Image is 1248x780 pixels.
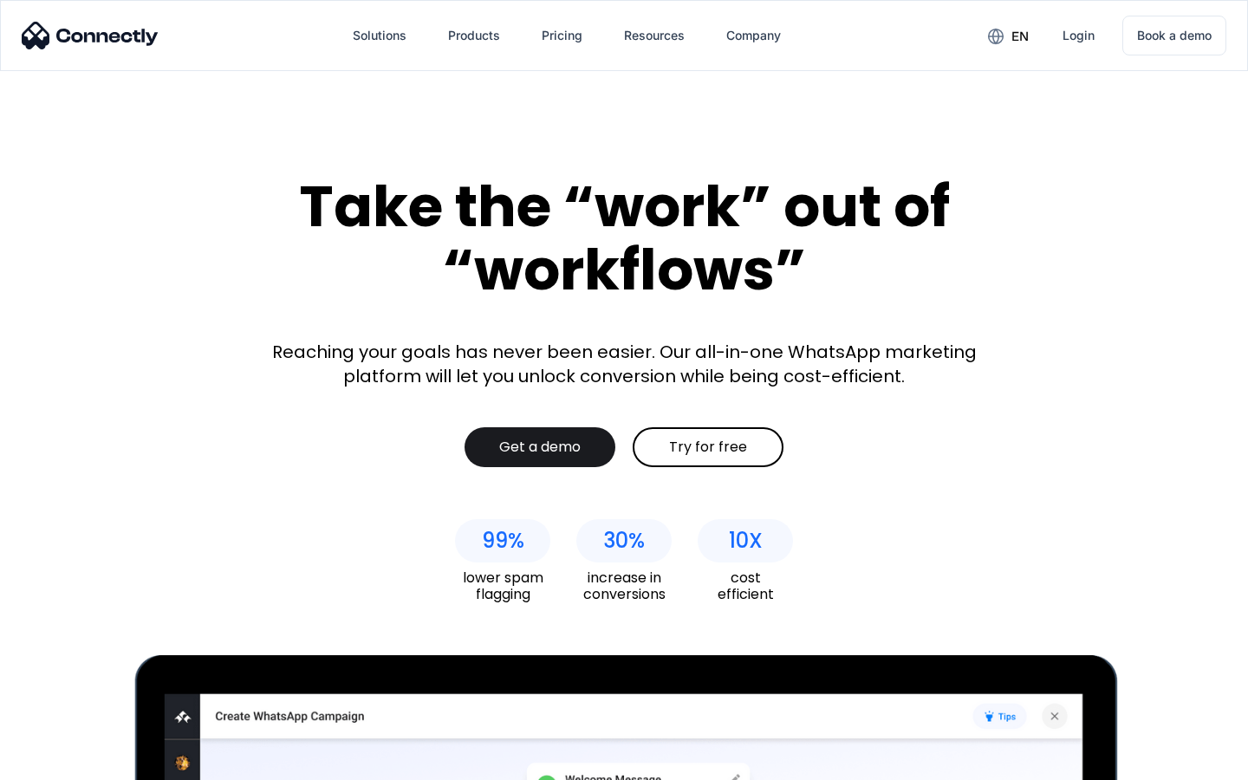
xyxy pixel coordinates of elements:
[624,23,685,48] div: Resources
[669,439,747,456] div: Try for free
[234,175,1014,301] div: Take the “work” out of “workflows”
[448,23,500,48] div: Products
[1049,15,1108,56] a: Login
[499,439,581,456] div: Get a demo
[603,529,645,553] div: 30%
[455,569,550,602] div: lower spam flagging
[528,15,596,56] a: Pricing
[542,23,582,48] div: Pricing
[633,427,783,467] a: Try for free
[1063,23,1095,48] div: Login
[726,23,781,48] div: Company
[1122,16,1226,55] a: Book a demo
[465,427,615,467] a: Get a demo
[353,23,406,48] div: Solutions
[482,529,524,553] div: 99%
[260,340,988,388] div: Reaching your goals has never been easier. Our all-in-one WhatsApp marketing platform will let yo...
[17,750,104,774] aside: Language selected: English
[698,569,793,602] div: cost efficient
[1011,24,1029,49] div: en
[22,22,159,49] img: Connectly Logo
[729,529,763,553] div: 10X
[35,750,104,774] ul: Language list
[576,569,672,602] div: increase in conversions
